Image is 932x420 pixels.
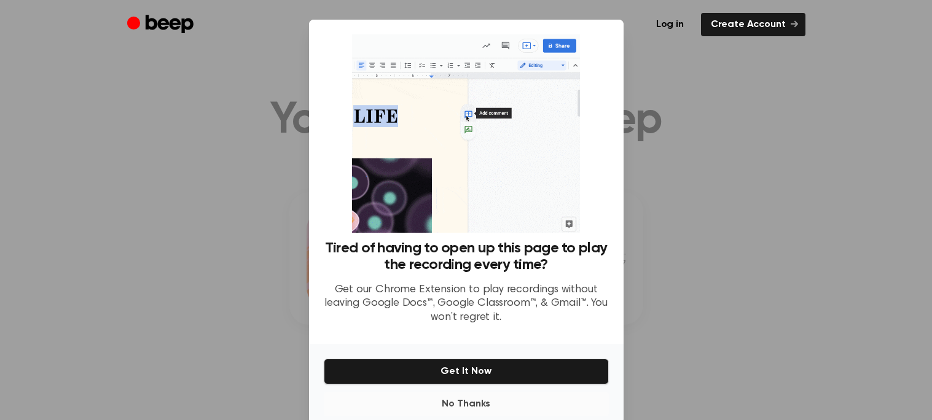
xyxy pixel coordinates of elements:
button: No Thanks [324,392,609,416]
h3: Tired of having to open up this page to play the recording every time? [324,240,609,273]
img: Beep extension in action [352,34,580,233]
button: Get It Now [324,359,609,384]
a: Create Account [701,13,805,36]
p: Get our Chrome Extension to play recordings without leaving Google Docs™, Google Classroom™, & Gm... [324,283,609,325]
a: Beep [127,13,197,37]
a: Log in [646,13,694,36]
